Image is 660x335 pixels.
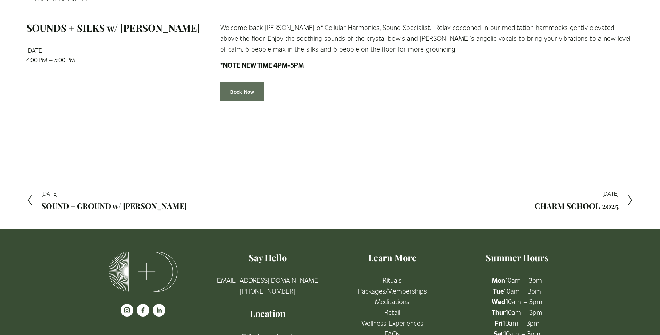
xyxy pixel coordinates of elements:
[495,318,503,327] strong: Fri
[493,286,504,295] strong: Tue
[153,304,165,317] a: LinkedIn
[26,46,43,54] time: [DATE]
[358,286,427,296] a: Packages/Memberships
[361,318,423,328] a: Wellness Experiences
[535,191,619,196] div: [DATE]
[336,251,449,264] h4: Learn More
[137,304,149,317] a: facebook-unauth
[54,56,75,63] time: 5:00 PM
[220,22,634,54] p: Welcome back [PERSON_NAME] of Cellular Harmonies, Sound Specialist. Relax cocooned in our meditat...
[220,82,264,101] a: Book Now
[26,22,209,34] h1: SOUNDS + SILKS w/ [PERSON_NAME]
[461,251,574,264] h4: Summer Hours
[26,56,47,63] time: 4:00 PM
[535,191,634,210] a: [DATE] CHARM SCHOOL 2025
[492,297,506,306] strong: Wed
[492,275,505,285] strong: Mon
[41,191,187,196] div: [DATE]
[211,307,324,319] h4: Location
[211,251,324,264] h4: Say Hello
[388,307,400,318] a: etail
[41,202,187,210] h2: SOUND + GROUND w/ [PERSON_NAME]
[383,275,402,286] a: Rituals
[492,307,506,317] strong: Thur
[121,304,133,317] a: instagram-unauth
[26,191,187,210] a: [DATE] SOUND + GROUND w/ [PERSON_NAME]
[535,202,619,210] h2: CHARM SCHOOL 2025
[375,296,409,307] a: Meditations
[215,275,320,286] a: [EMAIL_ADDRESS][DOMAIN_NAME]
[220,60,304,69] strong: *NOTE NEW TIME 4PM-5PM
[240,286,295,296] a: [PHONE_NUMBER]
